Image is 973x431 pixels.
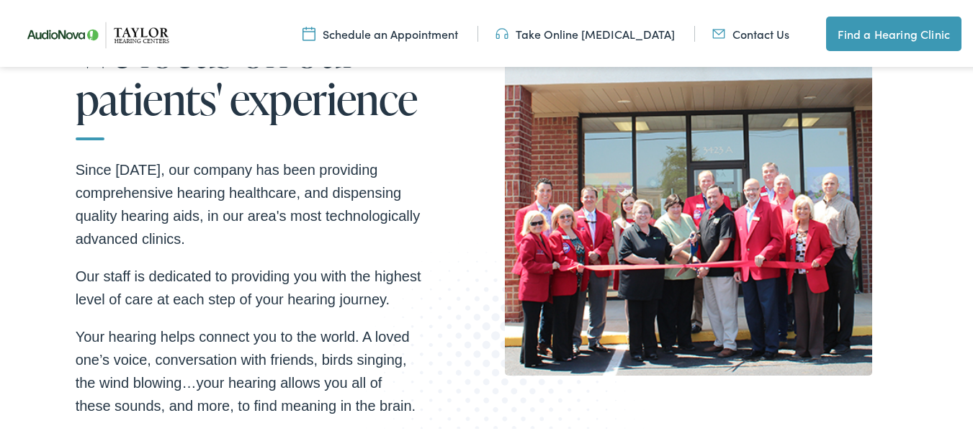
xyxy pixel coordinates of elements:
[712,24,789,40] a: Contact Us
[302,24,315,40] img: utility icon
[496,24,675,40] a: Take Online [MEDICAL_DATA]
[302,24,458,40] a: Schedule an Appointment
[496,24,508,40] img: utility icon
[826,14,961,49] a: Find a Hearing Clinic
[76,263,421,309] p: Our staff is dedicated to providing you with the highest level of care at each step of your heari...
[712,24,725,40] img: utility icon
[76,156,421,248] p: Since [DATE], our company has been providing comprehensive hearing healthcare, and dispensing qua...
[76,25,421,138] h2: We focus on our patients' experience
[76,323,421,415] p: Your hearing helps connect you to the world. A loved one’s voice, conversation with friends, bird...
